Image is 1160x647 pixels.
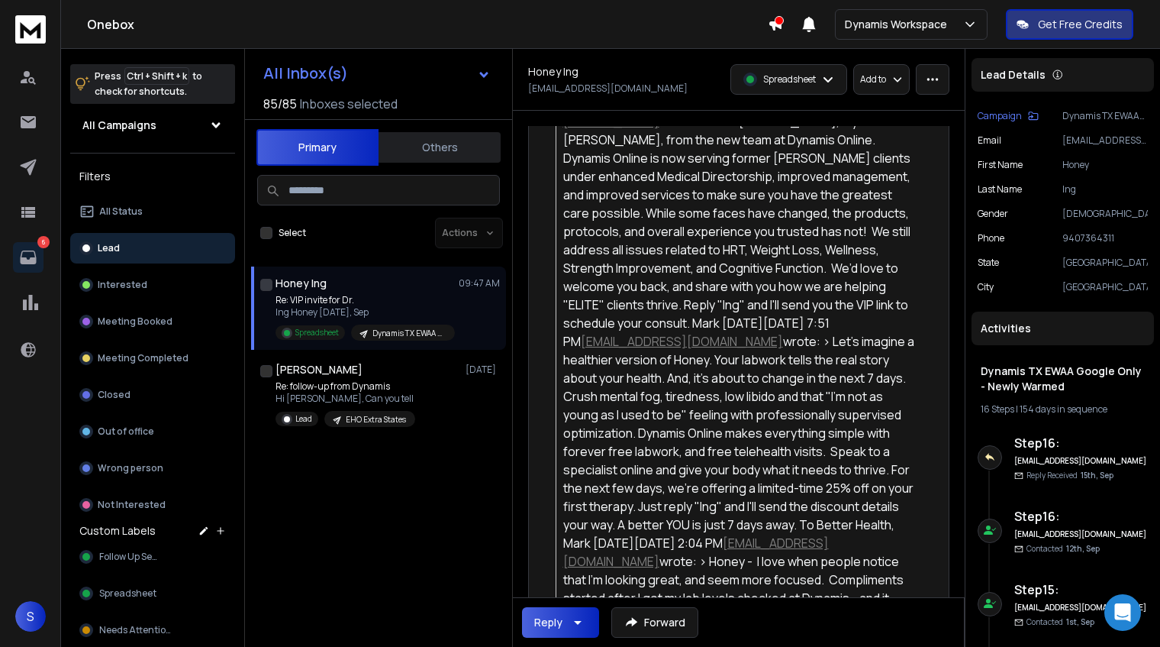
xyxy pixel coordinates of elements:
h1: All Inbox(s) [263,66,348,81]
div: Open Intercom Messenger [1104,594,1141,631]
h1: Honey Ing [528,64,578,79]
p: Contacted [1026,543,1100,555]
p: Hi [PERSON_NAME], Can you tell [275,393,415,405]
p: Contacted [1026,616,1094,628]
div: Reply [534,615,562,630]
button: S [15,601,46,632]
p: Dynamis TX EWAA Google Only - Newly Warmed [1062,110,1148,122]
button: Closed [70,380,235,410]
p: Lead [295,413,312,425]
h1: Dynamis TX EWAA Google Only - Newly Warmed [981,364,1145,394]
button: Campaign [978,110,1039,122]
p: 6 [37,236,50,248]
p: Ing [1062,183,1148,196]
p: Closed [98,389,130,401]
button: Reply [522,607,599,638]
p: First Name [978,159,1023,171]
span: 15th, Sep [1081,470,1113,480]
span: Ctrl + Shift + k [124,67,189,85]
h6: [EMAIL_ADDRESS][DOMAIN_NAME] [1014,529,1148,540]
p: [GEOGRAPHIC_DATA] [1062,257,1148,269]
button: Not Interested [70,490,235,520]
span: 154 days in sequence [1020,403,1107,416]
button: All Inbox(s) [251,58,503,89]
button: Lead [70,233,235,264]
h1: Onebox [87,15,768,34]
p: [DATE] [466,364,500,376]
span: 12th, Sep [1066,543,1100,554]
span: 85 / 85 [263,95,297,113]
p: Wrong person [98,462,163,474]
p: [DEMOGRAPHIC_DATA] [1062,208,1148,220]
p: Out of office [98,425,154,438]
p: Last Name [978,183,1022,196]
span: Spreadsheet [99,587,156,600]
button: Others [379,131,501,164]
div: Activities [971,312,1154,345]
p: Phone [978,232,1004,244]
button: Primary [256,129,379,166]
h3: Custom Labels [79,523,156,539]
h1: [PERSON_NAME] [275,362,362,377]
button: Out of office [70,416,235,447]
h6: [EMAIL_ADDRESS][DOMAIN_NAME] [1014,602,1148,613]
button: All Status [70,196,235,227]
h6: Step 16 : [1014,434,1148,452]
button: Wrong person [70,453,235,484]
span: 16 Steps [981,403,1014,416]
p: Gender [978,208,1008,220]
h3: Inboxes selected [300,95,398,113]
h6: Step 16 : [1014,507,1148,526]
p: Re: VIP invite for Dr. [275,294,455,306]
p: [EMAIL_ADDRESS][DOMAIN_NAME] [1062,134,1148,147]
a: 6 [13,242,43,273]
button: Spreadsheet [70,578,235,609]
p: Campaign [978,110,1022,122]
p: Dynamis TX EWAA Google Only - Newly Warmed [372,328,446,339]
button: Follow Up Sent [70,542,235,572]
p: EHO Extra States [346,414,406,425]
p: Dynamis Workspace [845,17,953,32]
p: State [978,257,999,269]
p: Reply Received [1026,470,1113,481]
div: | [981,403,1145,416]
p: 9407364311 [1062,232,1148,244]
button: Forward [611,607,698,638]
button: Interested [70,270,235,300]
p: Lead [98,242,120,254]
button: All Campaigns [70,110,235,141]
img: logo [15,15,46,44]
p: Meeting Booked [98,315,172,328]
span: Follow Up Sent [99,551,162,563]
button: Needs Attention [70,615,235,645]
p: All Status [99,205,143,218]
p: Lead Details [981,67,1046,82]
label: Select [279,227,306,239]
p: Spreadsheet [763,73,816,86]
p: 09:47 AM [459,277,500,290]
span: Needs Attention [99,624,171,636]
p: City [978,281,994,293]
p: Meeting Completed [98,352,188,364]
p: Re: follow-up from Dynamis [275,380,415,393]
button: Meeting Booked [70,306,235,337]
p: Email [978,134,1001,147]
p: Get Free Credits [1038,17,1123,32]
p: Press to check for shortcuts. [95,69,202,99]
p: Ing Honey [DATE], Sep [275,306,455,319]
button: Get Free Credits [1006,9,1133,40]
p: Spreadsheet [295,327,339,338]
h1: Honey Ing [275,276,327,291]
p: Add to [860,73,886,86]
p: Honey [1062,159,1148,171]
span: 1st, Sep [1066,616,1094,627]
h1: All Campaigns [82,118,156,133]
p: [EMAIL_ADDRESS][DOMAIN_NAME] [528,82,688,95]
button: Meeting Completed [70,343,235,374]
p: Interested [98,279,147,291]
p: [GEOGRAPHIC_DATA] [1062,281,1148,293]
h6: [EMAIL_ADDRESS][DOMAIN_NAME] [1014,455,1148,467]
